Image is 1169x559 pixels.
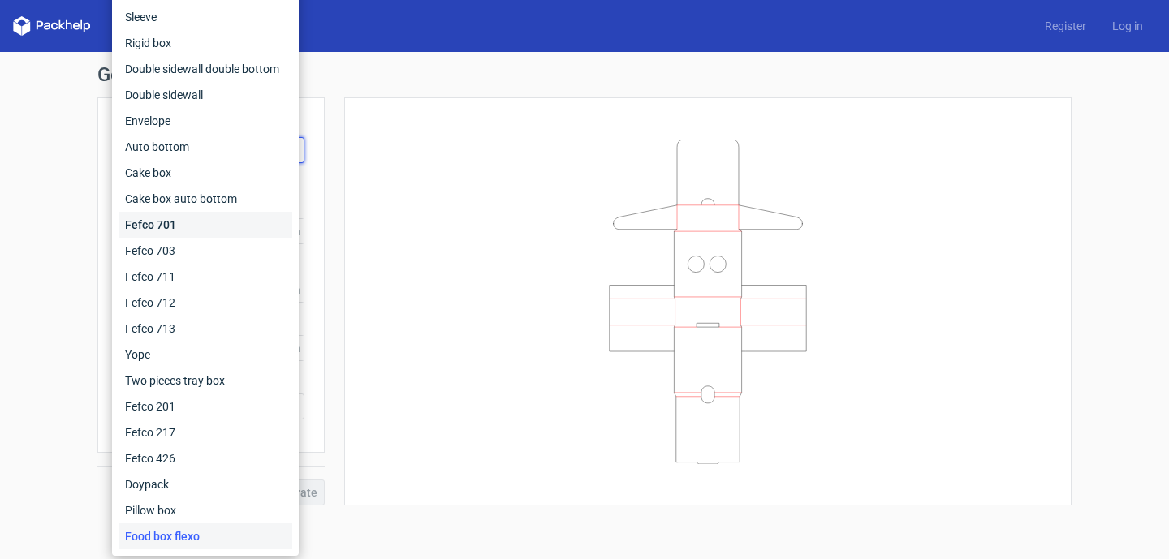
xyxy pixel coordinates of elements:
div: Food box flexo [119,523,292,549]
div: Pillow box [119,497,292,523]
div: Auto bottom [119,134,292,160]
div: Fefco 217 [119,419,292,445]
h1: Generate new dieline [97,65,1072,84]
div: Cake box [119,160,292,186]
div: Fefco 426 [119,445,292,471]
div: Doypack [119,471,292,497]
div: Double sidewall double bottom [119,56,292,82]
div: Yope [119,342,292,368]
div: Sleeve [119,4,292,30]
div: Two pieces tray box [119,368,292,393]
div: Fefco 711 [119,264,292,290]
div: Cake box auto bottom [119,186,292,212]
div: Envelope [119,108,292,134]
div: Rigid box [119,30,292,56]
div: Fefco 703 [119,238,292,264]
div: Fefco 701 [119,212,292,238]
div: Fefco 712 [119,290,292,316]
div: Fefco 201 [119,393,292,419]
a: Register [1032,18,1099,34]
div: Fefco 713 [119,316,292,342]
a: Log in [1099,18,1156,34]
div: Double sidewall [119,82,292,108]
